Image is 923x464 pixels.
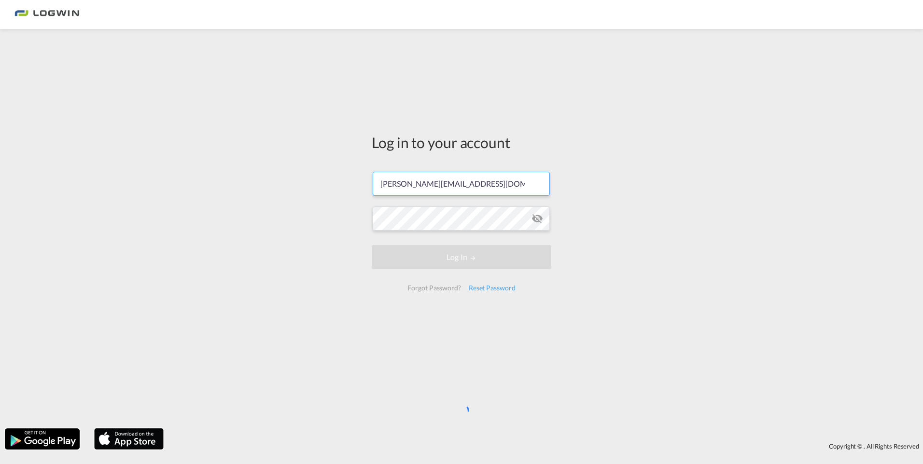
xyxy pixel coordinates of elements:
[531,213,543,224] md-icon: icon-eye-off
[404,279,464,297] div: Forgot Password?
[373,172,550,196] input: Enter email/phone number
[4,427,81,450] img: google.png
[168,438,923,454] div: Copyright © . All Rights Reserved
[93,427,165,450] img: apple.png
[372,245,551,269] button: LOGIN
[465,279,519,297] div: Reset Password
[372,132,551,152] div: Log in to your account
[14,4,80,26] img: bc73a0e0d8c111efacd525e4c8ad7d32.png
